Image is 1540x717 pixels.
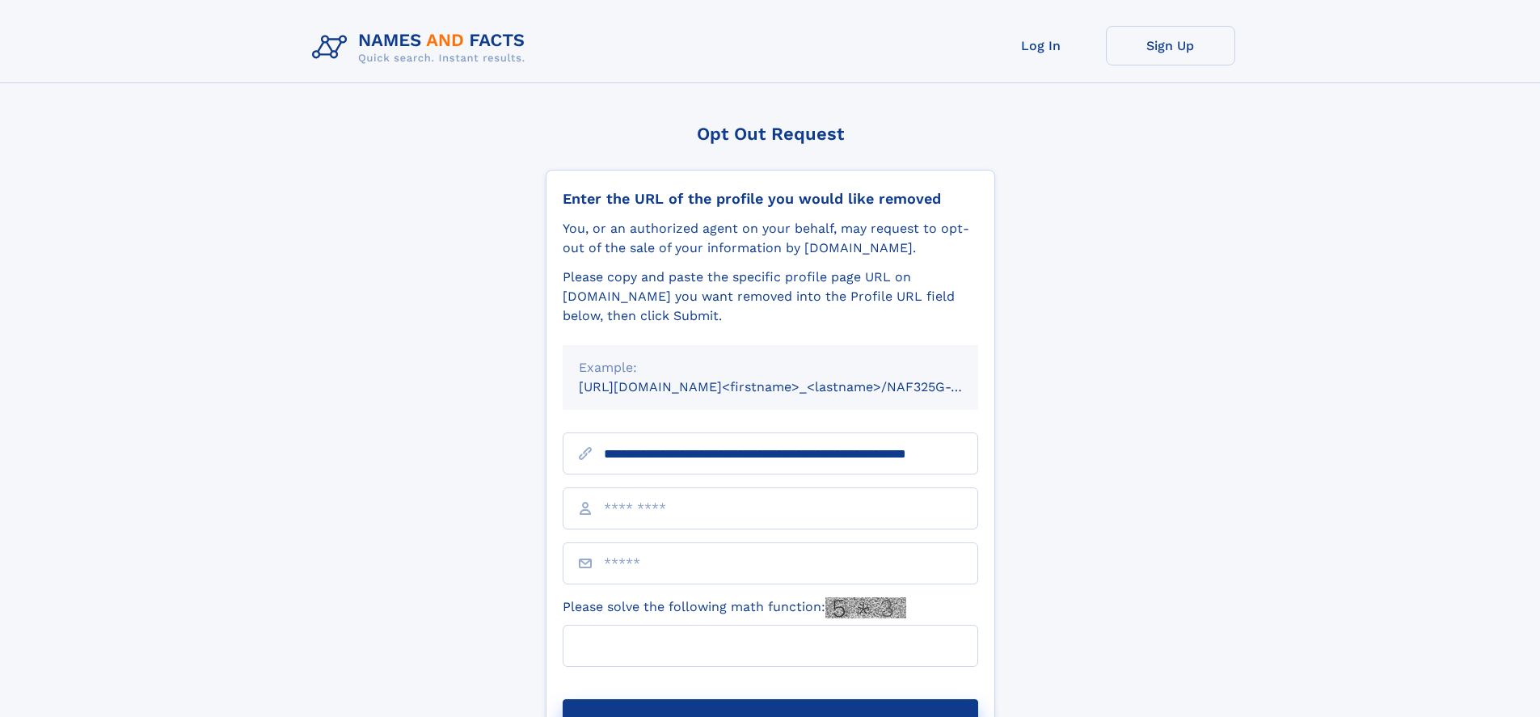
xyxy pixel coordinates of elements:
[563,597,906,618] label: Please solve the following math function:
[977,26,1106,65] a: Log In
[579,358,962,377] div: Example:
[563,190,978,208] div: Enter the URL of the profile you would like removed
[1106,26,1235,65] a: Sign Up
[579,379,1009,394] small: [URL][DOMAIN_NAME]<firstname>_<lastname>/NAF325G-xxxxxxxx
[563,268,978,326] div: Please copy and paste the specific profile page URL on [DOMAIN_NAME] you want removed into the Pr...
[546,124,995,144] div: Opt Out Request
[563,219,978,258] div: You, or an authorized agent on your behalf, may request to opt-out of the sale of your informatio...
[306,26,538,70] img: Logo Names and Facts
